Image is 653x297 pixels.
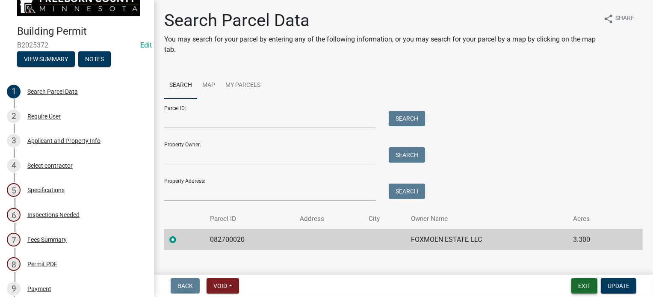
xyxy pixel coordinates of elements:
[27,212,80,218] div: Inspections Needed
[205,229,295,250] td: 082700020
[363,209,406,229] th: City
[615,14,634,24] span: Share
[7,159,21,172] div: 4
[597,10,641,27] button: shareShare
[17,25,147,38] h4: Building Permit
[140,41,152,49] wm-modal-confirm: Edit Application Number
[7,282,21,296] div: 9
[17,56,75,63] wm-modal-confirm: Summary
[7,134,21,148] div: 3
[389,147,425,163] button: Search
[17,41,137,49] span: B2025372
[27,261,57,267] div: Permit PDF
[207,278,239,294] button: Void
[164,34,596,55] p: You may search for your parcel by entering any of the following information, or you may search fo...
[389,111,425,126] button: Search
[7,85,21,98] div: 1
[601,278,636,294] button: Update
[7,110,21,123] div: 2
[568,229,622,250] td: 3.300
[27,237,67,243] div: Fees Summary
[78,56,111,63] wm-modal-confirm: Notes
[27,187,65,193] div: Specifications
[213,282,227,289] span: Void
[608,282,629,289] span: Update
[603,14,614,24] i: share
[295,209,363,229] th: Address
[27,163,73,169] div: Select contractor
[27,89,78,95] div: Search Parcel Data
[406,229,567,250] td: FOXMOEN ESTATE LLC
[27,286,51,292] div: Payment
[27,138,100,144] div: Applicant and Property Info
[205,209,295,229] th: Parcel ID
[164,10,596,31] h1: Search Parcel Data
[7,208,21,222] div: 6
[177,282,193,289] span: Back
[164,72,197,99] a: Search
[140,41,152,49] a: Edit
[78,51,111,67] button: Notes
[171,278,200,294] button: Back
[7,183,21,197] div: 5
[406,209,567,229] th: Owner Name
[7,233,21,247] div: 7
[571,278,597,294] button: Exit
[389,184,425,199] button: Search
[568,209,622,229] th: Acres
[27,113,61,119] div: Require User
[197,72,220,99] a: Map
[17,51,75,67] button: View Summary
[7,257,21,271] div: 8
[220,72,266,99] a: My Parcels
